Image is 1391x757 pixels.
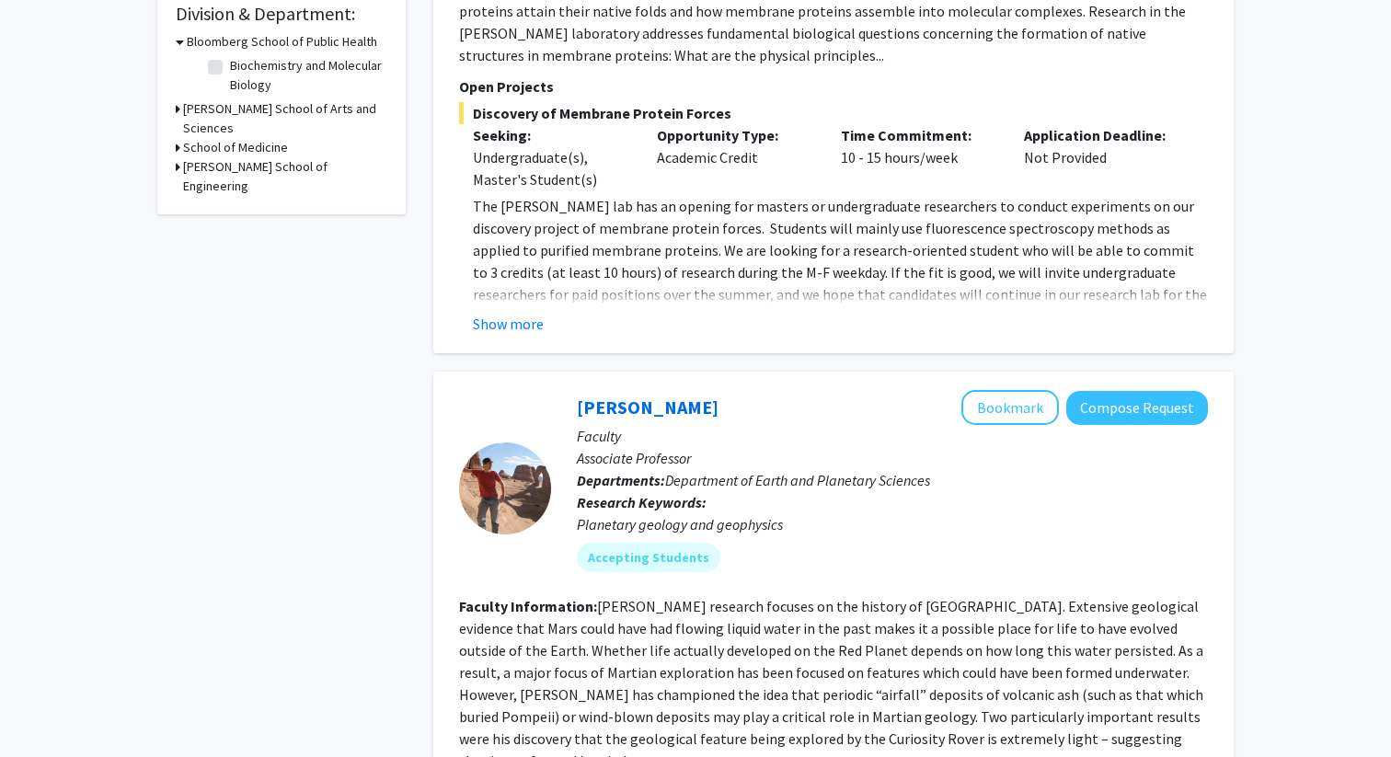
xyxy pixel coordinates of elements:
p: Seeking: [473,124,629,146]
a: [PERSON_NAME] [577,396,718,419]
p: The [PERSON_NAME] lab has an opening for masters or undergraduate researchers to conduct experime... [473,195,1208,350]
mat-chip: Accepting Students [577,543,720,572]
div: Planetary geology and geophysics [577,513,1208,535]
b: Research Keywords: [577,493,707,511]
p: Faculty [577,425,1208,447]
label: Biochemistry and Molecular Biology [230,56,383,95]
span: Department of Earth and Planetary Sciences [665,471,930,489]
div: Not Provided [1010,124,1194,190]
p: Opportunity Type: [657,124,813,146]
iframe: Chat [14,674,78,743]
p: Open Projects [459,75,1208,97]
p: Time Commitment: [841,124,997,146]
p: Associate Professor [577,447,1208,469]
p: Application Deadline: [1024,124,1180,146]
button: Compose Request to Kevin Lewis [1066,391,1208,425]
h3: Bloomberg School of Public Health [187,32,377,52]
div: Academic Credit [643,124,827,190]
button: Add Kevin Lewis to Bookmarks [961,390,1059,425]
h3: School of Medicine [183,138,288,157]
div: 10 - 15 hours/week [827,124,1011,190]
h2: Division & Department: [176,3,387,25]
button: Show more [473,313,544,335]
h3: [PERSON_NAME] School of Arts and Sciences [183,99,387,138]
b: Faculty Information: [459,597,597,615]
div: Undergraduate(s), Master's Student(s) [473,146,629,190]
span: Discovery of Membrane Protein Forces [459,102,1208,124]
h3: [PERSON_NAME] School of Engineering [183,157,387,196]
b: Departments: [577,471,665,489]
